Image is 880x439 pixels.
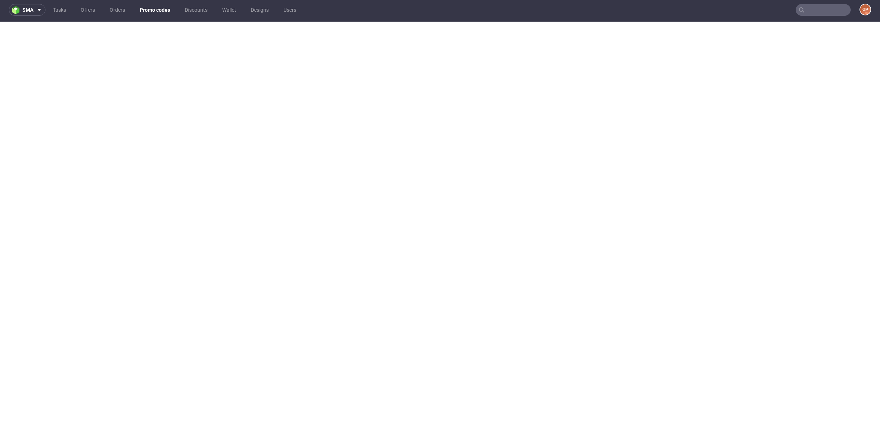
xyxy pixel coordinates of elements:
a: Promo codes [135,4,175,16]
a: Discounts [180,4,212,16]
a: Wallet [218,4,241,16]
a: Tasks [48,4,70,16]
figcaption: GP [860,4,870,15]
a: Users [279,4,301,16]
button: sma [9,4,45,16]
span: sma [22,7,33,12]
a: Designs [246,4,273,16]
a: Offers [76,4,99,16]
img: logo [12,6,22,14]
a: Orders [105,4,129,16]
